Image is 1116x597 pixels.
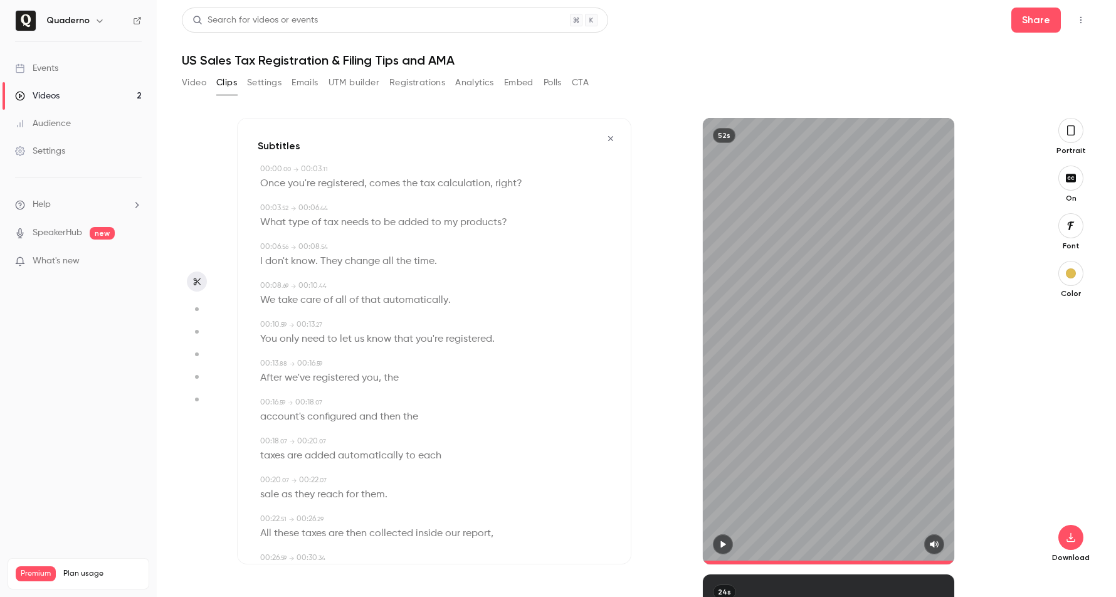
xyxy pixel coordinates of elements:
span: let [340,330,352,348]
span: 00:08 [298,243,320,251]
p: Font [1051,241,1091,251]
span: 00:18 [260,438,279,445]
span: . 51 [280,516,287,522]
span: 00:16 [297,360,315,367]
span: 00:10 [260,321,280,329]
span: 00:26 [260,554,280,562]
span: don't [265,253,288,270]
span: I [260,253,263,270]
button: Video [182,73,206,93]
span: . 07 [281,477,289,483]
span: 00:03 [260,204,281,212]
span: → [290,437,295,446]
span: . 11 [322,166,328,172]
span: as [282,486,292,504]
span: 00:26 [297,515,316,523]
span: us [354,330,364,348]
span: to [431,214,441,231]
span: Once [260,175,285,193]
span: them [361,486,385,504]
span: . 07 [314,399,322,406]
h6: Quaderno [46,14,90,27]
span: you're [288,175,315,193]
span: you're [416,330,443,348]
span: needs [341,214,369,231]
span: . [448,292,451,309]
span: new [90,227,115,240]
span: for [346,486,359,504]
span: they [295,486,315,504]
span: ? [502,214,507,231]
button: Settings [247,73,282,93]
h1: US Sales Tax Registration & Filing Tips and AMA [182,53,1091,68]
span: we've [285,369,310,387]
button: Clips [216,73,237,93]
span: taxes [302,525,326,542]
span: the [403,175,418,193]
span: Premium [16,566,56,581]
span: calculation [438,175,490,193]
span: They [320,253,342,270]
span: . 29 [316,516,324,522]
span: automatically [383,292,448,309]
span: reach [317,486,344,504]
p: Color [1051,288,1091,298]
span: . 88 [278,361,287,367]
span: → [291,204,296,213]
span: → [291,243,296,252]
span: . 56 [281,244,288,250]
span: of [349,292,359,309]
span: . 07 [279,438,287,445]
span: only [280,330,299,348]
span: right [495,175,517,193]
button: Embed [504,73,534,93]
h3: Subtitles [258,139,300,154]
span: . 59 [315,361,322,367]
span: , [490,175,493,193]
span: know [367,330,391,348]
span: report [463,525,491,542]
span: to [371,214,381,231]
span: → [289,554,294,563]
span: → [289,515,294,524]
div: Videos [15,90,60,102]
button: Registrations [389,73,445,93]
span: then [346,525,367,542]
span: 00:06 [298,204,319,212]
span: 00:13 [260,360,278,367]
span: . 44 [319,205,328,211]
span: → [289,320,294,330]
p: Download [1051,552,1091,563]
span: , [364,175,367,193]
span: 00:22 [299,477,318,484]
span: products [460,214,502,231]
span: 00:10 [298,282,318,290]
span: then [380,408,401,426]
span: the [396,253,411,270]
span: care [300,292,321,309]
span: After [260,369,282,387]
span: the [403,408,418,426]
span: these [274,525,299,542]
span: We [260,292,275,309]
span: and [359,408,377,426]
span: are [287,447,302,465]
span: 00:00 [260,166,282,173]
span: 00:30 [297,554,317,562]
span: . 59 [280,555,287,561]
span: You [260,330,277,348]
span: need [302,330,325,348]
span: of [324,292,333,309]
span: → [288,398,293,408]
span: type [288,214,309,231]
span: registered [313,369,359,387]
div: 52s [713,128,735,143]
span: What [260,214,286,231]
span: 00:13 [297,321,315,329]
span: . [434,253,437,270]
button: Polls [544,73,562,93]
span: registered [318,175,364,193]
span: 00:16 [260,399,278,406]
span: 00:03 [301,166,322,173]
span: be [384,214,396,231]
